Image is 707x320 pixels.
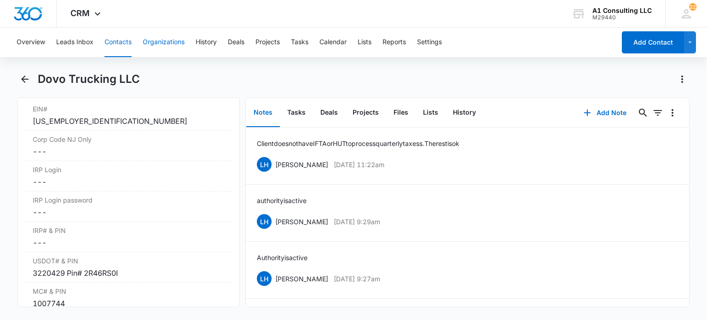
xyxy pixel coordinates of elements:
[33,226,224,235] label: IRP# & PIN
[228,28,244,57] button: Deals
[257,271,272,286] span: LH
[291,28,308,57] button: Tasks
[636,105,650,120] button: Search...
[255,28,280,57] button: Projects
[446,99,483,127] button: History
[25,222,232,252] div: IRP# & PIN---
[33,256,224,266] label: USDOT# & PIN
[622,31,684,53] button: Add Contact
[70,8,90,18] span: CRM
[592,14,652,21] div: account id
[25,100,232,131] div: EIN#[US_EMPLOYER_IDENTIFICATION_NUMBER]
[334,217,380,227] p: [DATE] 9:29am
[33,146,224,157] dd: ---
[257,157,272,172] span: LH
[689,3,696,11] span: 22
[334,160,384,169] p: [DATE] 11:22am
[382,28,406,57] button: Reports
[665,105,680,120] button: Overflow Menu
[689,3,696,11] div: notifications count
[56,28,93,57] button: Leads Inbox
[358,28,371,57] button: Lists
[280,99,313,127] button: Tasks
[33,165,224,175] label: IRP Login
[319,28,347,57] button: Calendar
[33,176,224,187] dd: ---
[25,252,232,283] div: USDOT# & PIN3220429 Pin# 2R46RS0I
[33,298,224,309] div: 1007744
[275,160,328,169] p: [PERSON_NAME]
[33,116,224,127] div: [US_EMPLOYER_IDENTIFICATION_NUMBER]
[650,105,665,120] button: Filters
[33,207,224,218] dd: ---
[416,99,446,127] button: Lists
[25,192,232,222] div: IRP Login password---
[33,104,224,114] label: EIN#
[25,131,232,161] div: Corp Code NJ Only---
[33,286,224,296] label: MC# & PIN
[143,28,185,57] button: Organizations
[38,72,140,86] h1: Dovo Trucking LLC
[33,195,224,205] label: IRP Login password
[275,217,328,227] p: [PERSON_NAME]
[196,28,217,57] button: History
[104,28,132,57] button: Contacts
[257,196,307,205] p: authority is active
[17,72,32,87] button: Back
[313,99,345,127] button: Deals
[574,102,636,124] button: Add Note
[25,161,232,192] div: IRP Login---
[33,268,224,279] div: 3220429 Pin# 2R46RS0I
[257,253,307,262] p: Authority is active
[25,283,232,313] div: MC# & PIN1007744
[33,134,224,144] label: Corp Code NJ Only
[33,237,224,248] dd: ---
[275,274,328,284] p: [PERSON_NAME]
[334,274,380,284] p: [DATE] 9:27am
[345,99,386,127] button: Projects
[17,28,45,57] button: Overview
[592,7,652,14] div: account name
[675,72,690,87] button: Actions
[246,99,280,127] button: Notes
[386,99,416,127] button: Files
[257,139,459,148] p: Client does not have IFTA or HUT to process quarterly taxess. The rest is ok
[417,28,442,57] button: Settings
[257,214,272,229] span: LH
